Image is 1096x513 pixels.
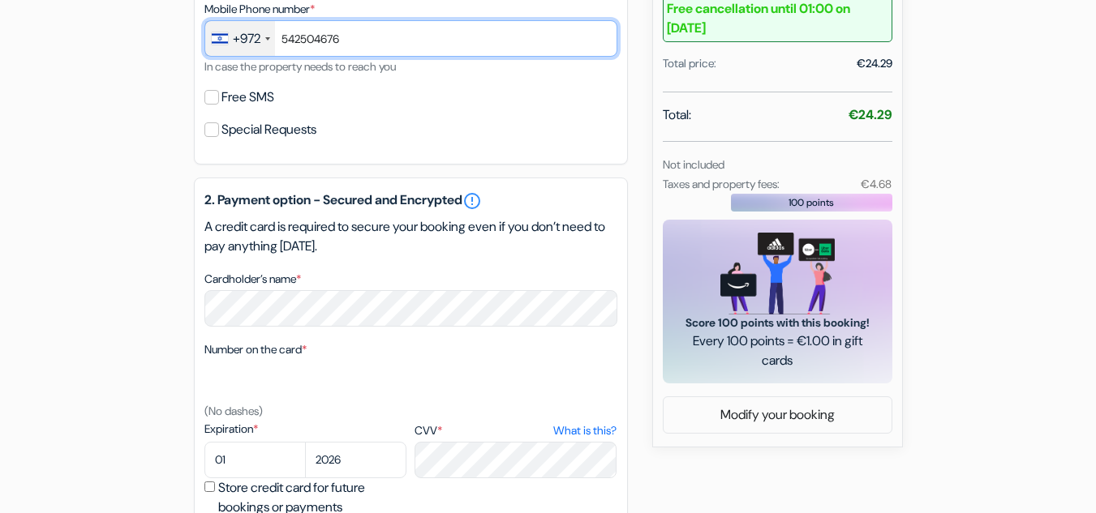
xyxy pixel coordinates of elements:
[204,341,307,358] label: Number on the card
[663,177,780,191] small: Taxes and property fees:
[204,1,315,18] label: Mobile Phone number
[663,105,691,125] span: Total:
[415,422,617,439] label: CVV
[221,118,316,141] label: Special Requests
[204,404,263,418] small: (No dashes)
[663,157,724,172] small: Not included
[221,86,274,109] label: Free SMS
[849,106,892,123] strong: €24.29
[204,20,617,57] input: 50-234-5678
[204,271,301,288] label: Cardholder’s name
[789,195,834,210] span: 100 points
[664,400,892,430] a: Modify your booking
[553,422,617,439] a: What is this?
[857,55,892,72] div: €24.29
[204,421,406,438] label: Expiration
[861,177,892,191] small: €4.68
[720,233,835,314] img: gift_card_hero_new.png
[233,29,260,49] div: +972
[204,191,617,211] h5: 2. Payment option - Secured and Encrypted
[682,314,873,331] span: Score 100 points with this booking!
[205,21,275,56] div: Israel (‫ישראל‬‎): +972
[663,55,716,72] div: Total price:
[462,191,482,211] a: error_outline
[682,331,873,370] span: Every 100 points = €1.00 in gift cards
[204,217,617,256] p: A credit card is required to secure your booking even if you don’t need to pay anything [DATE].
[204,59,396,74] small: In case the property needs to reach you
